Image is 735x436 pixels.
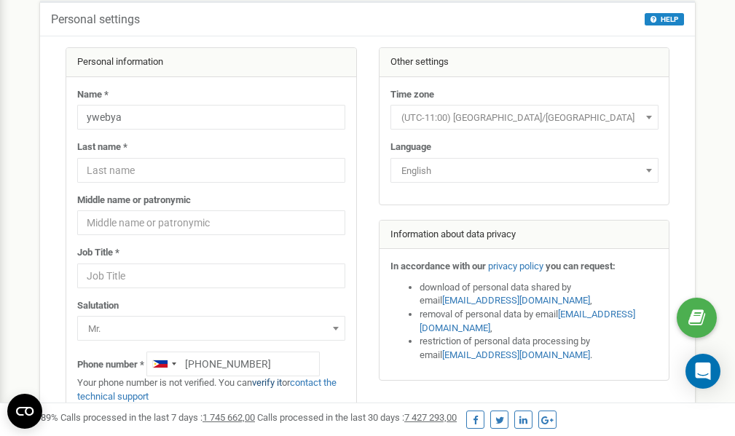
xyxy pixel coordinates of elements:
[77,158,345,183] input: Last name
[390,158,659,183] span: English
[66,48,356,77] div: Personal information
[257,412,457,423] span: Calls processed in the last 30 days :
[420,309,635,333] a: [EMAIL_ADDRESS][DOMAIN_NAME]
[77,376,345,403] p: Your phone number is not verified. You can or
[77,246,119,260] label: Job Title *
[442,349,590,360] a: [EMAIL_ADDRESS][DOMAIN_NAME]
[82,319,340,339] span: Mr.
[390,140,431,154] label: Language
[396,108,653,128] span: (UTC-11:00) Pacific/Midway
[77,299,119,313] label: Salutation
[442,295,590,306] a: [EMAIL_ADDRESS][DOMAIN_NAME]
[77,377,337,402] a: contact the technical support
[51,13,140,26] h5: Personal settings
[77,88,109,102] label: Name *
[420,335,659,362] li: restriction of personal data processing by email .
[685,354,720,389] div: Open Intercom Messenger
[396,161,653,181] span: English
[645,13,684,25] button: HELP
[488,261,543,271] a: privacy policy
[380,221,669,250] div: Information about data privacy
[77,210,345,235] input: Middle name or patronymic
[77,105,345,130] input: Name
[380,48,669,77] div: Other settings
[77,316,345,341] span: Mr.
[77,140,127,154] label: Last name *
[77,358,144,372] label: Phone number *
[390,105,659,130] span: (UTC-11:00) Pacific/Midway
[420,281,659,308] li: download of personal data shared by email ,
[390,261,486,271] strong: In accordance with our
[404,412,457,423] u: 7 427 293,00
[146,352,320,376] input: +1-800-555-55-55
[252,377,282,388] a: verify it
[77,263,345,288] input: Job Title
[77,194,191,207] label: Middle name or patronymic
[147,352,181,376] div: Telephone country code
[420,308,659,335] li: removal of personal data by email ,
[7,394,42,429] button: Open CMP widget
[203,412,255,423] u: 1 745 662,00
[390,88,434,102] label: Time zone
[60,412,255,423] span: Calls processed in the last 7 days :
[546,261,616,271] strong: you can request:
